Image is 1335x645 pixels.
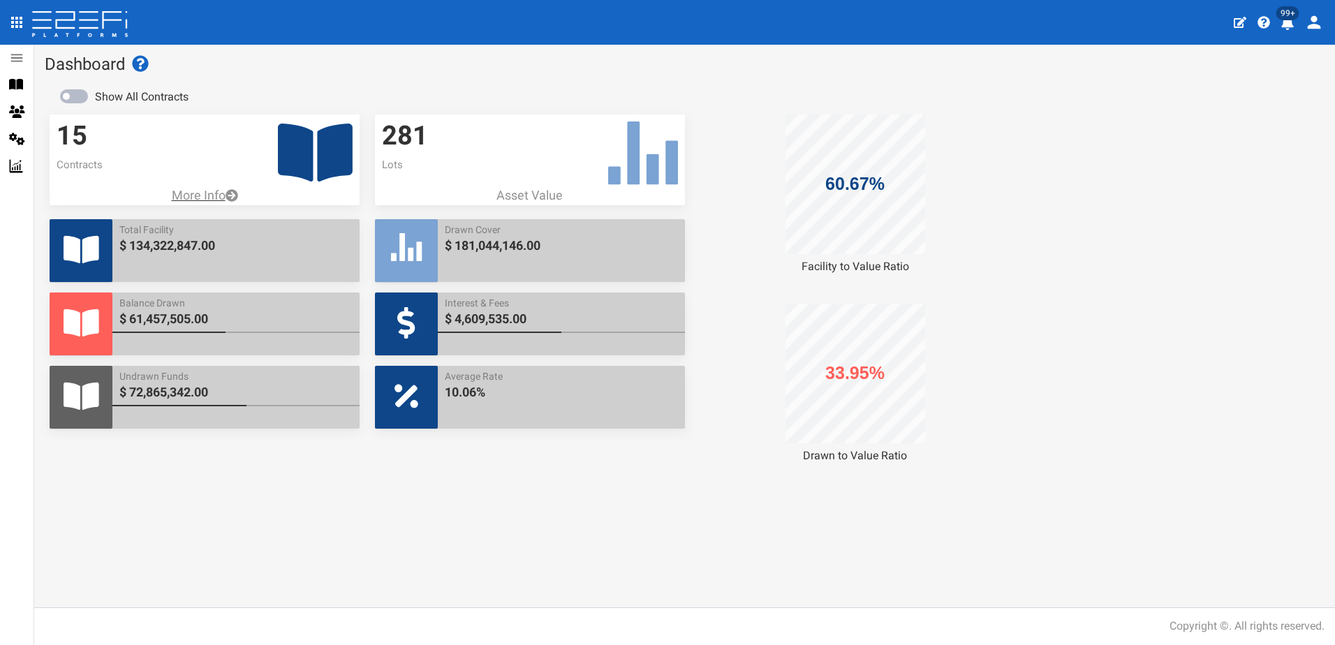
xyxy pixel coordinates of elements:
[445,237,678,255] span: $ 181,044,146.00
[445,369,678,383] span: Average Rate
[445,310,678,328] span: $ 4,609,535.00
[119,237,353,255] span: $ 134,322,847.00
[445,223,678,237] span: Drawn Cover
[50,186,360,205] a: More Info
[119,383,353,401] span: $ 72,865,342.00
[45,55,1325,73] h1: Dashboard
[119,296,353,310] span: Balance Drawn
[57,121,353,151] h3: 15
[119,223,353,237] span: Total Facility
[382,158,678,172] p: Lots
[375,186,685,205] p: Asset Value
[700,448,1010,464] div: Drawn to Value Ratio
[95,89,189,105] label: Show All Contracts
[445,296,678,310] span: Interest & Fees
[445,383,678,401] span: 10.06%
[1170,618,1325,635] div: Copyright ©. All rights reserved.
[57,158,353,172] p: Contracts
[382,121,678,151] h3: 281
[119,310,353,328] span: $ 61,457,505.00
[119,369,353,383] span: Undrawn Funds
[700,259,1010,275] div: Facility to Value Ratio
